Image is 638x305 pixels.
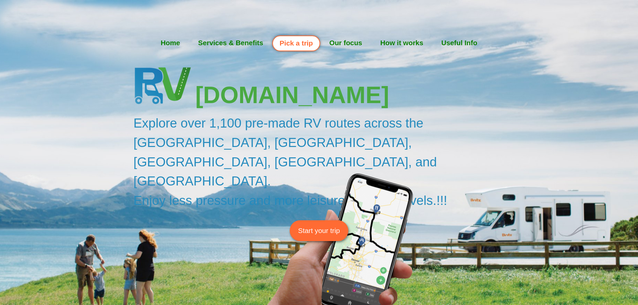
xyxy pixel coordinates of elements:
h2: Explore over 1,100 pre-made RV routes across the [GEOGRAPHIC_DATA], [GEOGRAPHIC_DATA], [GEOGRAPHI... [134,113,517,210]
a: How it works [371,34,432,51]
h3: [DOMAIN_NAME] [195,83,516,107]
a: Pick a trip [272,35,320,51]
a: Our focus [320,34,371,51]
a: Useful Info [432,34,486,51]
a: Start your trip [290,220,348,241]
a: Home [152,34,189,51]
span: Start your trip [298,225,340,236]
a: Services & Benefits [189,34,272,51]
nav: Menu [125,34,513,51]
